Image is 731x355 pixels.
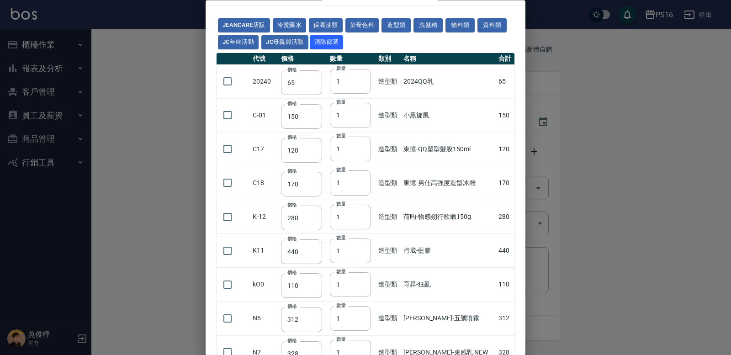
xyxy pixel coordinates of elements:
td: C-01 [250,99,279,132]
td: 造型類 [376,302,401,335]
td: 120 [496,132,514,166]
td: 20240 [250,65,279,99]
button: 物料類 [445,19,475,33]
button: JeanCare店販 [218,19,270,33]
th: 數量 [328,53,376,65]
label: 價格 [287,236,297,243]
label: 價格 [287,168,297,175]
button: JC母親節活動 [261,35,308,49]
td: 荷昀-物感朔行軟蠟150g [401,200,496,234]
td: 造型類 [376,234,401,268]
label: 數量 [336,234,346,241]
td: K-12 [250,200,279,234]
button: JC年終活動 [218,35,259,49]
td: 造型類 [376,166,401,200]
button: 染膏色料 [345,19,379,33]
label: 數量 [336,336,346,343]
td: 東憶-QQ塑型髮膜150ml [401,132,496,166]
label: 價格 [287,337,297,344]
td: N5 [250,302,279,335]
td: 東憶-男仕高強度造型冰雕 [401,166,496,200]
label: 數量 [336,201,346,207]
td: [PERSON_NAME]-五號噴霧 [401,302,496,335]
label: 價格 [287,270,297,276]
button: 資料類 [477,19,507,33]
button: 清除篩選 [310,35,344,49]
td: 造型類 [376,268,401,302]
td: C17 [250,132,279,166]
label: 數量 [336,133,346,140]
td: 280 [496,200,514,234]
label: 數量 [336,167,346,174]
td: 造型類 [376,200,401,234]
label: 價格 [287,134,297,141]
label: 數量 [336,268,346,275]
td: C18 [250,166,279,200]
label: 價格 [287,202,297,209]
td: 肯葳-藍膠 [401,234,496,268]
label: 數量 [336,65,346,72]
label: 數量 [336,99,346,106]
label: 價格 [287,66,297,73]
td: K11 [250,234,279,268]
td: 小黑旋風 [401,99,496,132]
td: 65 [496,65,514,99]
td: 2024QQ乳 [401,65,496,99]
td: 150 [496,99,514,132]
td: kO0 [250,268,279,302]
th: 類別 [376,53,401,65]
td: 育昇-狂亂 [401,268,496,302]
button: 造型類 [381,19,411,33]
td: 312 [496,302,514,335]
label: 價格 [287,100,297,107]
th: 名稱 [401,53,496,65]
td: 170 [496,166,514,200]
label: 數量 [336,302,346,309]
th: 代號 [250,53,279,65]
td: 造型類 [376,132,401,166]
td: 440 [496,234,514,268]
button: 冷燙藥水 [273,19,307,33]
button: 保養油類 [309,19,343,33]
td: 110 [496,268,514,302]
th: 合計 [496,53,514,65]
td: 造型類 [376,99,401,132]
button: 洗髮精 [413,19,443,33]
label: 價格 [287,303,297,310]
th: 價格 [279,53,327,65]
td: 造型類 [376,65,401,99]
